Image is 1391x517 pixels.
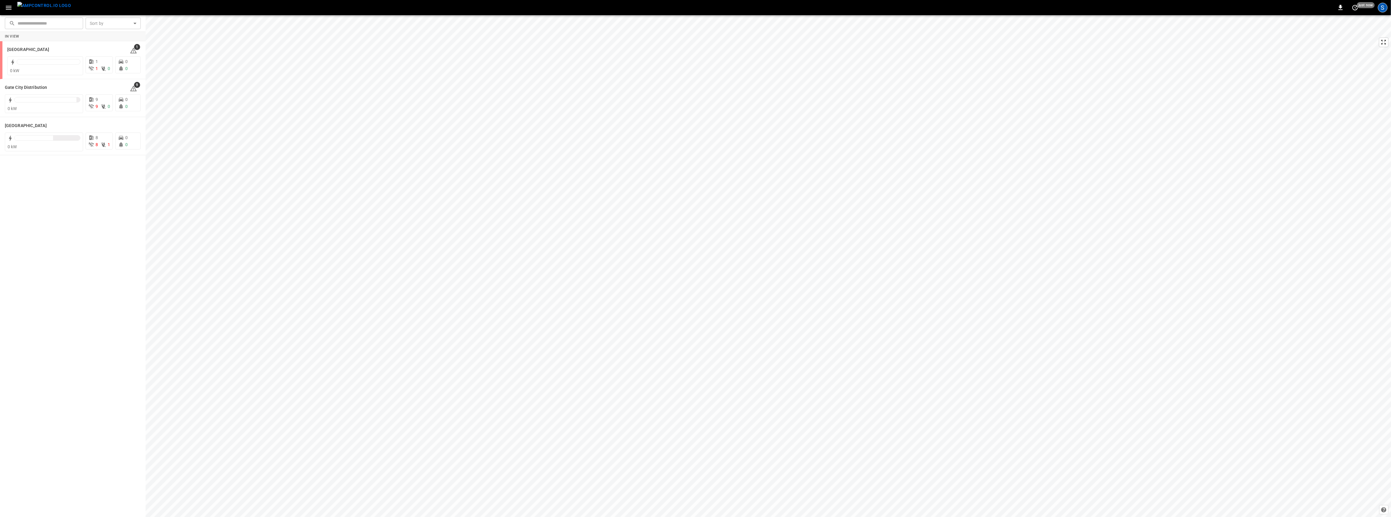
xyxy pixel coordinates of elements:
[125,97,128,102] span: 0
[5,34,19,39] strong: In View
[17,2,71,9] img: ampcontrol.io logo
[125,135,128,140] span: 0
[125,142,128,147] span: 0
[10,68,19,73] span: 0 kW
[5,84,47,91] h6: Gate City Distribution
[5,123,47,129] h6: Huntington Beach
[8,144,17,149] span: 0 kW
[134,44,140,50] span: 1
[96,135,98,140] span: 8
[8,106,17,111] span: 0 kW
[96,66,98,71] span: 1
[96,142,98,147] span: 8
[125,66,128,71] span: 0
[7,46,49,53] h6: Fresno
[108,66,110,71] span: 0
[1350,3,1360,12] button: set refresh interval
[1357,2,1375,8] span: just now
[96,59,98,64] span: 1
[108,104,110,109] span: 0
[1378,3,1388,12] div: profile-icon
[134,82,140,88] span: 9
[96,104,98,109] span: 9
[108,142,110,147] span: 1
[125,104,128,109] span: 0
[125,59,128,64] span: 0
[96,97,98,102] span: 9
